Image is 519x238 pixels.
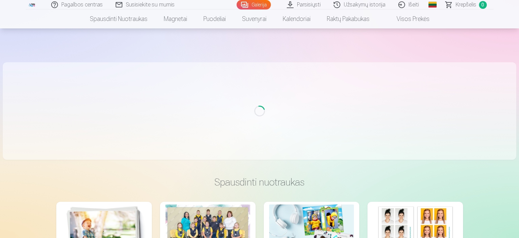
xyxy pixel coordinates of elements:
img: /fa2 [28,3,36,7]
h3: Spausdinti nuotraukas [62,176,458,188]
a: Kalendoriai [275,9,319,28]
a: Spausdinti nuotraukas [82,9,156,28]
span: Krepšelis [456,1,476,9]
a: Visos prekės [378,9,438,28]
a: Suvenyrai [234,9,275,28]
a: Puodeliai [195,9,234,28]
span: 0 [479,1,487,9]
a: Raktų pakabukas [319,9,378,28]
a: Magnetai [156,9,195,28]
